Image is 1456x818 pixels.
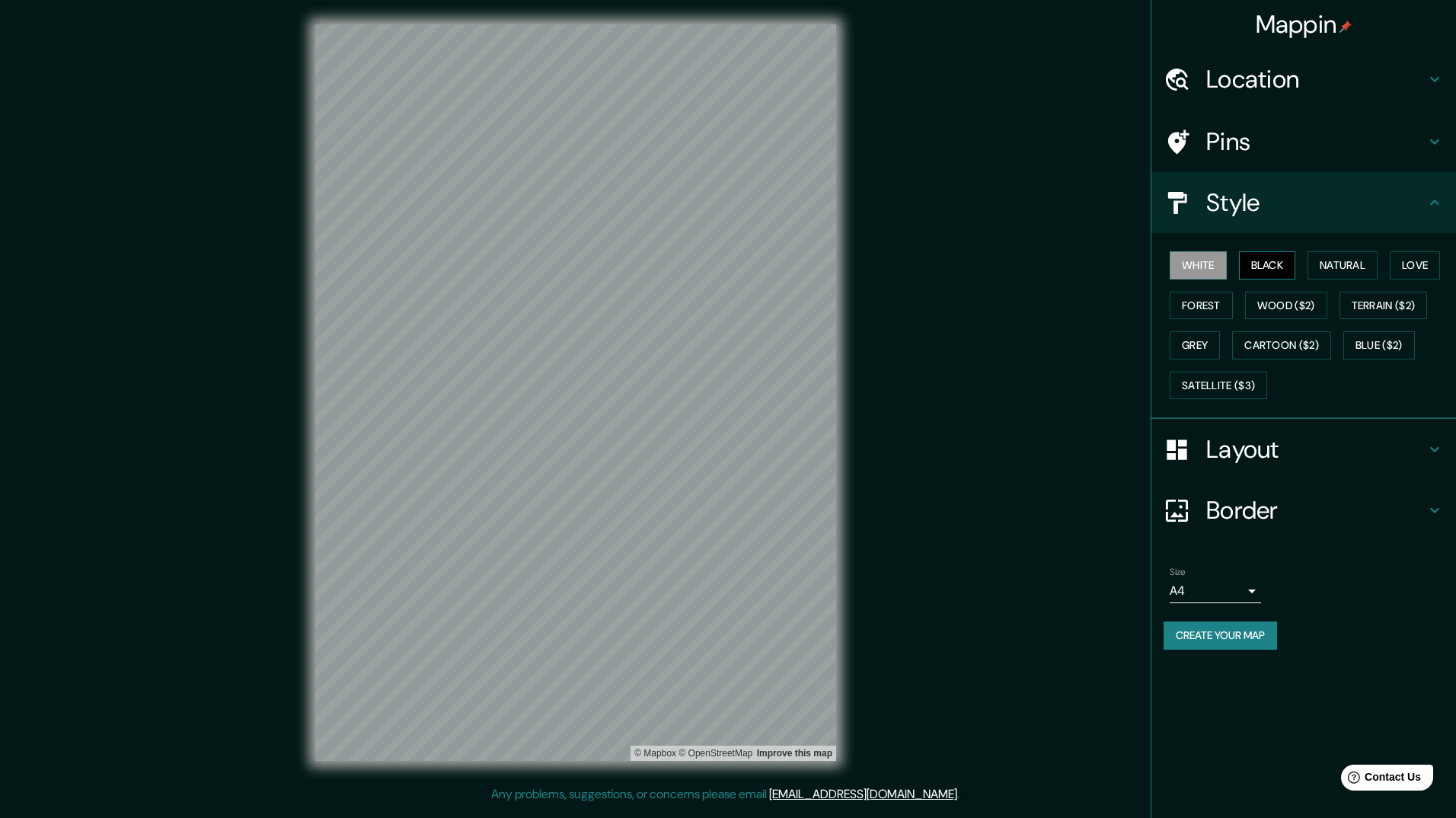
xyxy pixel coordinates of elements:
[1170,251,1227,280] button: White
[1170,292,1233,320] button: Forest
[1151,172,1456,233] div: Style
[1339,292,1428,320] button: Terrain ($2)
[1151,419,1456,480] div: Layout
[1170,331,1220,359] button: Grey
[769,786,957,802] a: [EMAIL_ADDRESS][DOMAIN_NAME]
[959,785,962,804] div: .
[1390,251,1440,280] button: Love
[1308,251,1378,280] button: Natural
[1239,251,1296,280] button: Black
[1151,49,1456,110] div: Location
[1256,9,1352,40] h4: Mappin
[1206,495,1426,526] h4: Border
[634,748,676,759] a: Mapbox
[1320,759,1439,801] iframe: Help widget launcher
[315,24,836,761] canvas: Map
[1151,111,1456,172] div: Pins
[1245,292,1327,320] button: Wood ($2)
[491,785,959,804] p: Any problems, suggestions, or concerns please email .
[1164,621,1277,650] button: Create your map
[1339,21,1352,33] img: pin-icon.png
[679,748,752,759] a: OpenStreetMap
[1170,566,1186,579] label: Size
[757,748,832,759] a: Map feedback
[1206,187,1426,218] h4: Style
[1151,480,1456,541] div: Border
[1343,331,1415,359] button: Blue ($2)
[1206,64,1426,94] h4: Location
[1170,372,1267,400] button: Satellite ($3)
[1206,434,1426,465] h4: Layout
[962,785,965,804] div: .
[1170,579,1261,603] div: A4
[1232,331,1331,359] button: Cartoon ($2)
[1206,126,1426,157] h4: Pins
